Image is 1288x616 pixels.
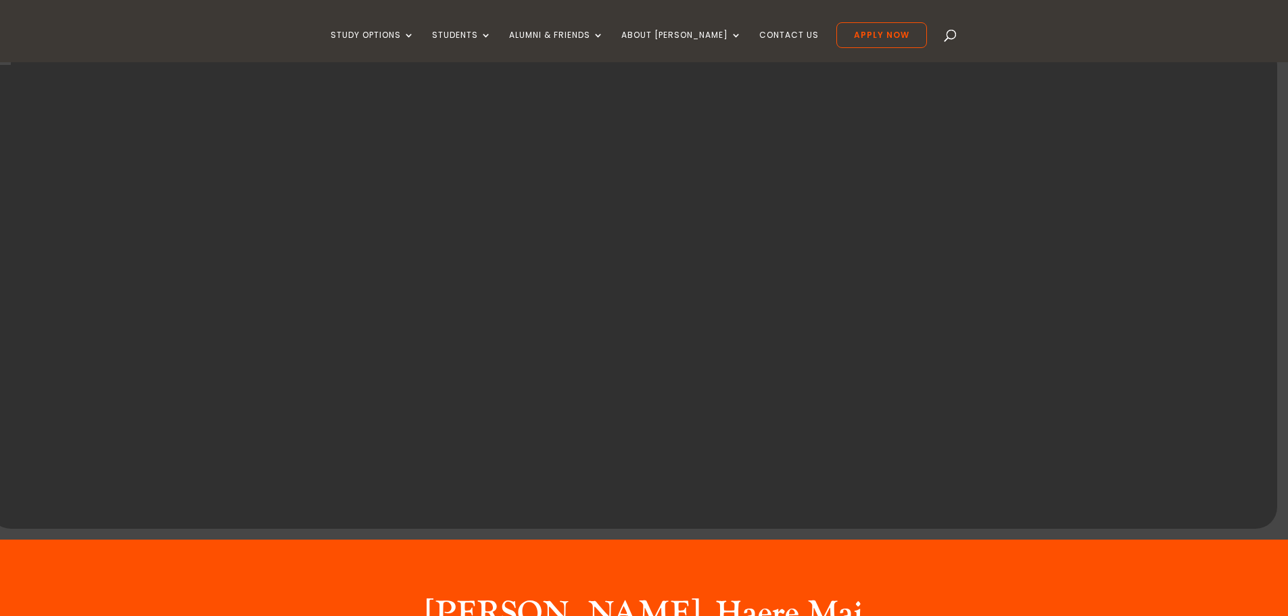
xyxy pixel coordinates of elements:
[836,22,927,48] a: Apply Now
[621,30,742,62] a: About [PERSON_NAME]
[509,30,604,62] a: Alumni & Friends
[432,30,492,62] a: Students
[331,30,414,62] a: Study Options
[759,30,819,62] a: Contact Us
